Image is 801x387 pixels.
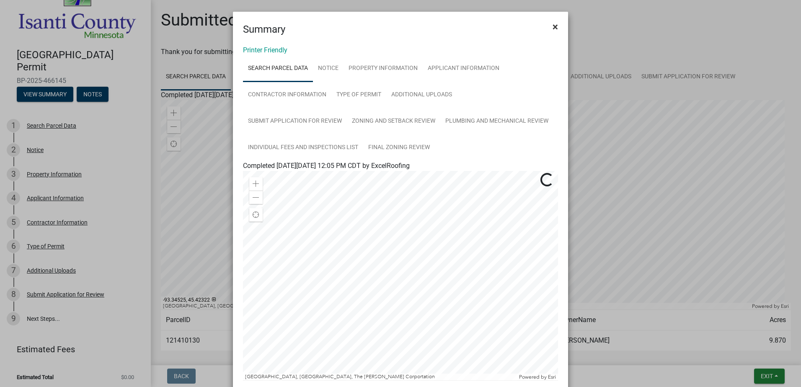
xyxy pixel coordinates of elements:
button: Close [546,15,565,39]
a: Applicant Information [423,55,504,82]
a: Contractor Information [243,82,331,108]
span: Completed [DATE][DATE] 12:05 PM CDT by ExcelRoofing [243,162,410,170]
div: Powered by [517,374,558,380]
a: Notice [313,55,344,82]
a: Plumbing and Mechanical Review [440,108,553,135]
h4: Summary [243,22,285,37]
div: Zoom out [249,191,263,204]
a: Property Information [344,55,423,82]
div: Zoom in [249,177,263,191]
a: Search Parcel Data [243,55,313,82]
a: Final Zoning Review [363,134,435,161]
a: Individual Fees and Inspections list [243,134,363,161]
div: Find my location [249,208,263,222]
a: Additional Uploads [386,82,457,108]
span: × [553,21,558,33]
a: Submit Application for Review [243,108,347,135]
a: Printer Friendly [243,46,287,54]
a: Type of Permit [331,82,386,108]
div: [GEOGRAPHIC_DATA], [GEOGRAPHIC_DATA], The [PERSON_NAME] Corportation [243,374,517,380]
a: Esri [548,374,556,380]
a: Zoning and Setback review [347,108,440,135]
